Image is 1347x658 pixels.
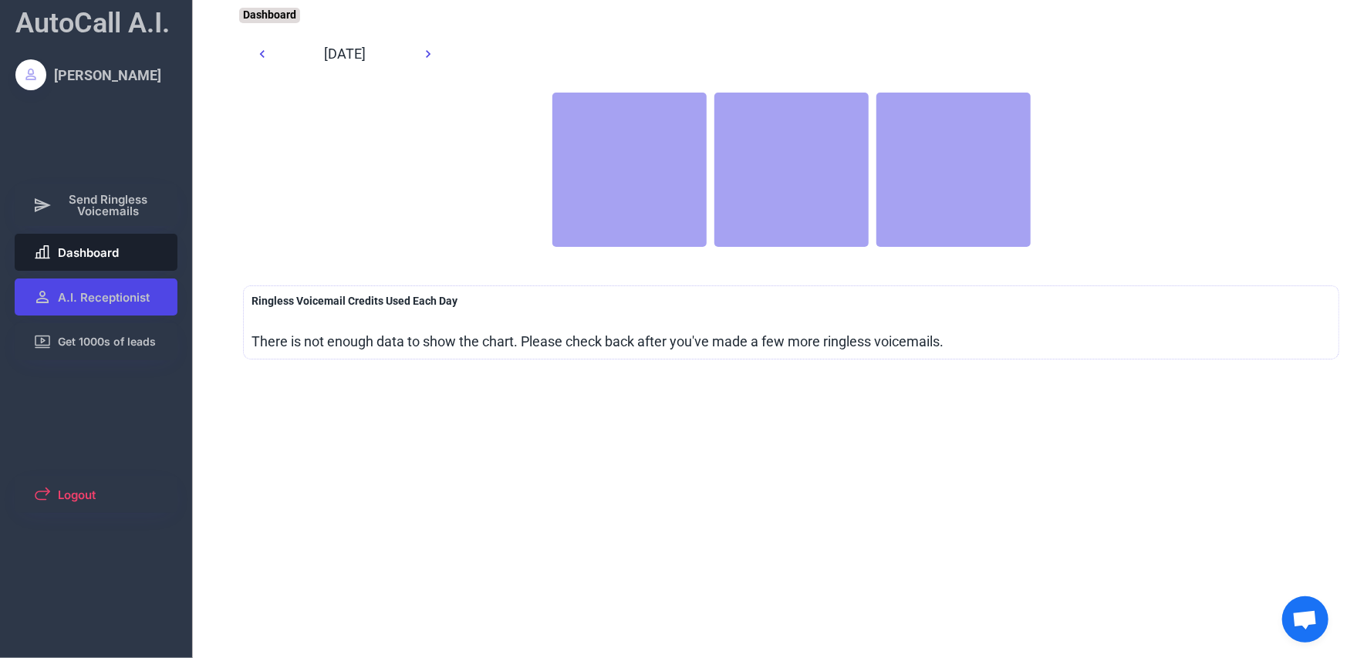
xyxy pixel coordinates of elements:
div: % of contacts who received a ringless voicemail [714,93,869,247]
div: Number of successfully delivered voicemails [552,100,707,239]
span: Logout [58,489,96,501]
div: [PERSON_NAME] [54,66,161,85]
button: Logout [15,476,178,513]
div: [DATE] [289,44,401,63]
button: A.I. Receptionist [15,278,178,316]
button: Send Ringless Voicemails [15,184,178,226]
div: Dashboard [239,8,300,23]
a: Open chat [1282,596,1328,643]
button: Dashboard [15,234,178,271]
div: There is not enough data to show the chart. Please check back after you've made a few more ringle... [252,332,944,351]
button: Get 1000s of leads [15,323,178,360]
div: AutoCall A.I. [15,4,170,42]
span: Dashboard [58,247,119,258]
span: Send Ringless Voicemails [58,194,160,217]
span: A.I. Receptionist [58,292,150,303]
span: Get 1000s of leads [58,336,156,347]
div: Contacts which are awaiting to be dialed (and no voicemail has been left) [876,100,1031,239]
div: A delivered ringless voicemail is 1 credit is if using a pre-recorded message OR 2 credits if usi... [252,294,457,309]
